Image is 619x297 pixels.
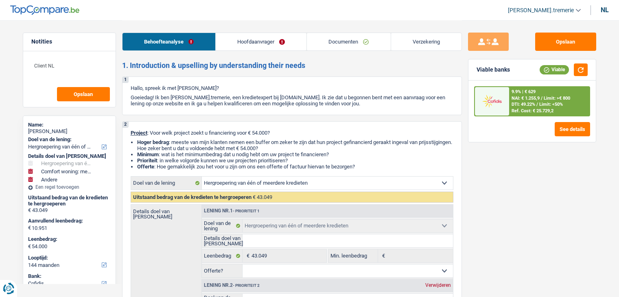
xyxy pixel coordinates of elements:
[137,157,453,164] li: : in welke volgorde kunnen we uw projecten prioritiseren?
[131,85,453,91] p: Hallo, spreek ik met [PERSON_NAME]?
[555,122,590,136] button: See details
[477,66,510,73] div: Viable banks
[512,102,535,107] span: DTI: 49.22%
[133,194,252,200] span: Uitstaand bedrag van de kredieten te hergroeperen
[541,96,542,101] span: /
[28,136,109,143] label: Doel van de lening:
[508,7,574,14] span: [PERSON_NAME].tremerie
[28,184,111,190] div: Een regel toevoegen
[202,283,262,288] div: Lening nr.2
[512,108,553,114] div: Ref. Cost: € 25.729,2
[423,283,453,288] div: Verwijderen
[131,205,201,219] label: Details doel van [PERSON_NAME]
[137,151,159,157] strong: Minimum
[328,249,378,262] label: Min. leenbedrag
[28,153,111,159] div: Details doel van [PERSON_NAME]
[536,102,538,107] span: /
[202,264,243,277] label: Offerte?
[57,87,110,101] button: Opslaan
[28,128,111,135] div: [PERSON_NAME]
[540,65,569,74] div: Viable
[137,164,154,170] span: Offerte
[131,130,453,136] p: : Voor welk project zoekt u financiering voor € 54.000?
[307,33,390,50] a: Documenten
[512,89,536,94] div: 9.9% | € 629
[28,273,109,280] label: Bank:
[131,177,202,190] label: Doel van de lening
[477,94,507,109] img: Cofidis
[202,219,243,232] label: Doel van de lening
[28,236,109,242] label: Leenbedrag:
[28,194,111,207] div: Uitstaand bedrag van de kredieten te hergroeperen
[391,33,462,50] a: Verzekering
[202,234,243,247] label: Details doel van [PERSON_NAME]
[243,249,252,262] span: €
[131,94,453,107] p: Goeiedag! Ik ben [PERSON_NAME].tremerie, een kredietexpert bij [DOMAIN_NAME]. Ik zie dat u begonn...
[253,194,272,200] span: € 43.049
[137,139,169,145] strong: Hoger bedrag
[202,249,243,262] label: Leenbedrag
[539,102,563,107] span: Limit: <50%
[378,249,387,262] span: €
[501,4,581,17] a: [PERSON_NAME].tremerie
[74,92,93,97] span: Opslaan
[122,122,129,128] div: 2
[202,208,262,214] div: Lening nr.1
[28,122,111,128] div: Name:
[122,61,462,70] h2: 1. Introduction & upselling by understanding their needs
[137,151,453,157] li: : wat is het minimumbedrag dat u nodig hebt om uw project te financieren?
[28,243,31,250] span: €
[122,77,129,83] div: 1
[28,225,31,231] span: €
[216,33,306,50] a: Hoofdaanvrager
[544,96,570,101] span: Limit: >€ 800
[512,96,540,101] span: NAI: € 1.255,9
[601,6,609,14] div: nl
[122,33,215,50] a: Behoefteanalyse
[137,139,453,151] li: : meeste van mijn klanten nemen een buffer om zeker te zijn dat hun project gefinancierd geraakt ...
[137,164,453,170] li: : Hoe gemakkelijk zou het voor u zijn om ons een offerte of factuur hiervan te bezorgen?
[28,207,111,214] div: € 43.049
[28,218,109,224] label: Aanvullend leenbedrag:
[131,130,147,136] span: Project
[31,38,107,45] h5: Notities
[233,283,260,288] span: - Prioriteit 2
[233,209,260,213] span: - Prioriteit 1
[535,33,596,51] button: Opslaan
[10,5,79,15] img: TopCompare Logo
[137,157,157,164] strong: Prioriteit
[28,255,109,261] label: Looptijd:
